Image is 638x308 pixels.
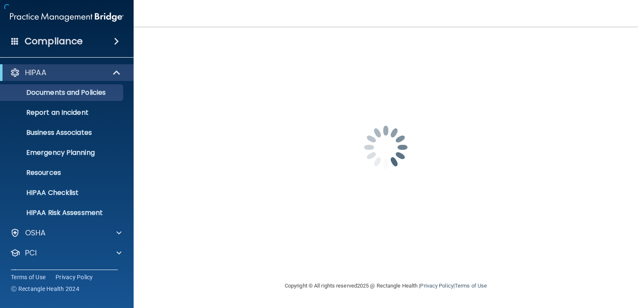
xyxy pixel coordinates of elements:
p: Emergency Planning [5,149,119,157]
a: Terms of Use [455,283,487,289]
a: PCI [10,248,122,258]
p: OSHA [25,228,46,238]
p: Documents and Policies [5,88,119,97]
p: Business Associates [5,129,119,137]
a: OfficeSafe University [10,268,122,278]
p: OfficeSafe University [25,268,104,278]
p: PCI [25,248,37,258]
a: Privacy Policy [420,283,453,289]
p: HIPAA Risk Assessment [5,209,119,217]
img: spinner.e123f6fc.gif [344,106,428,189]
p: Resources [5,169,119,177]
p: HIPAA Checklist [5,189,119,197]
h4: Compliance [25,35,83,47]
p: Report an Incident [5,109,119,117]
span: Ⓒ Rectangle Health 2024 [11,285,79,293]
div: Copyright © All rights reserved 2025 @ Rectangle Health | | [233,273,538,299]
a: Privacy Policy [56,273,93,281]
a: Terms of Use [11,273,46,281]
img: PMB logo [10,9,124,25]
a: OSHA [10,228,122,238]
a: HIPAA [10,68,121,78]
p: HIPAA [25,68,46,78]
